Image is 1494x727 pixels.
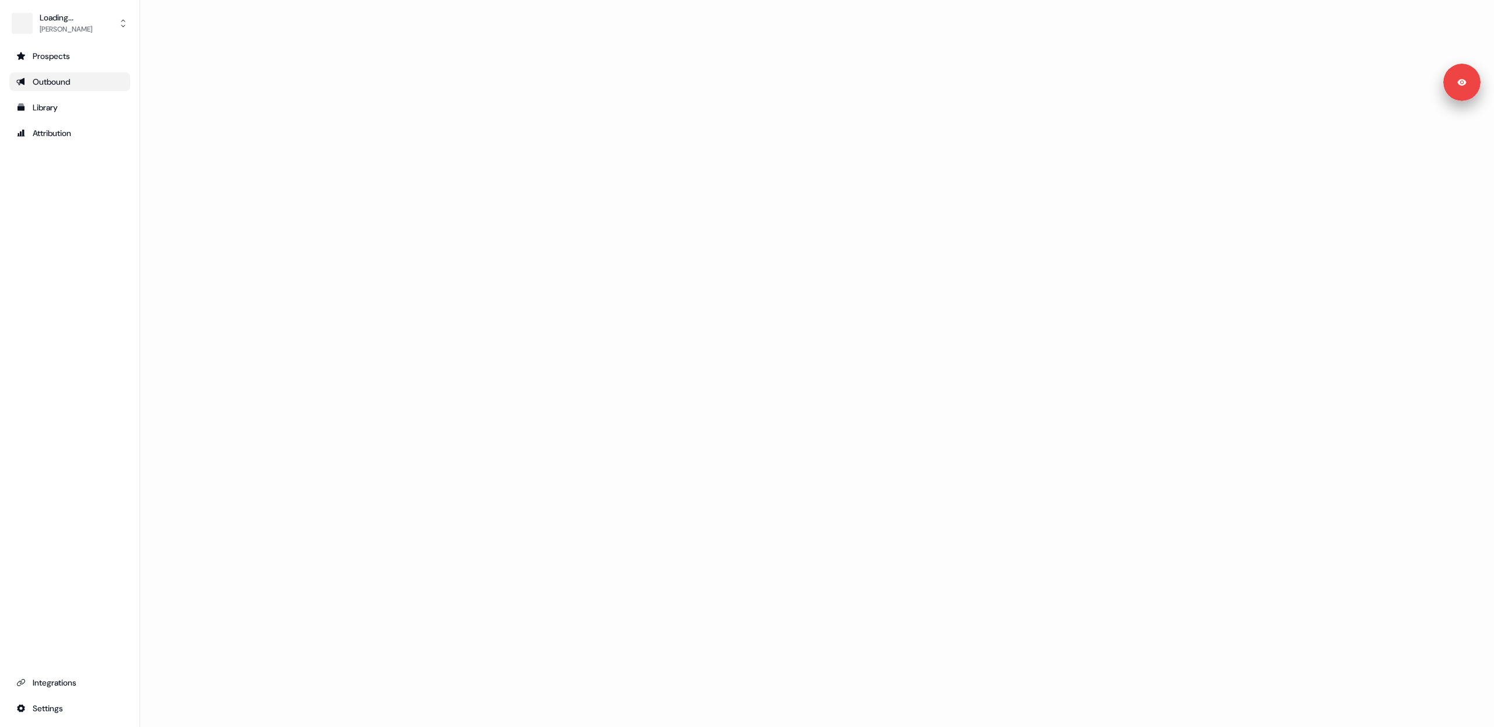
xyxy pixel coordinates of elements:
a: Go to templates [9,98,130,117]
div: Settings [16,702,123,714]
a: Go to attribution [9,124,130,142]
a: Go to outbound experience [9,72,130,91]
div: Library [16,102,123,113]
button: Loading...[PERSON_NAME] [9,9,130,37]
div: Outbound [16,76,123,88]
div: Prospects [16,50,123,62]
div: [PERSON_NAME] [40,23,92,35]
div: Loading... [40,12,92,23]
a: Go to prospects [9,47,130,65]
div: Integrations [16,677,123,688]
div: Attribution [16,127,123,139]
a: Go to integrations [9,699,130,718]
a: Go to integrations [9,673,130,692]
